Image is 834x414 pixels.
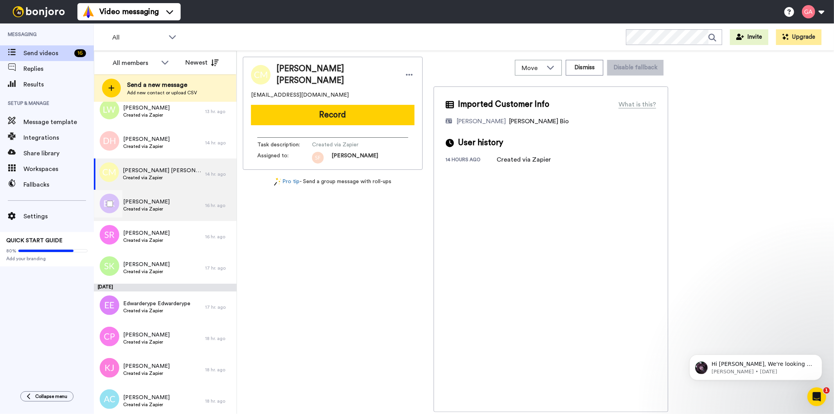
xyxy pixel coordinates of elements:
[100,327,119,346] img: cp.png
[23,133,94,142] span: Integrations
[123,339,170,345] span: Created via Zapier
[99,6,159,17] span: Video messaging
[457,117,506,126] div: [PERSON_NAME]
[6,248,16,254] span: 80%
[23,80,94,89] span: Results
[100,100,119,119] img: lw.png
[276,63,396,86] span: [PERSON_NAME] [PERSON_NAME]
[23,149,94,158] span: Share library
[123,206,170,212] span: Created via Zapier
[20,391,74,401] button: Collapse menu
[123,175,201,181] span: Created via Zapier
[23,180,94,189] span: Fallbacks
[257,141,312,149] span: Task description :
[312,141,386,149] span: Created via Zapier
[123,112,170,118] span: Created via Zapier
[9,6,68,17] img: bj-logo-header-white.svg
[274,178,281,186] img: magic-wand.svg
[123,362,170,370] span: [PERSON_NAME]
[100,389,119,409] img: ac.png
[123,308,190,314] span: Created via Zapier
[127,90,197,96] span: Add new contact or upload CSV
[23,164,94,174] span: Workspaces
[6,238,63,243] span: QUICK START GUIDE
[123,394,170,401] span: [PERSON_NAME]
[23,117,94,127] span: Message template
[123,198,170,206] span: [PERSON_NAME]
[113,58,157,68] div: All members
[509,118,569,124] span: [PERSON_NAME] Bio
[458,99,549,110] span: Imported Customer Info
[205,398,233,404] div: 18 hr. ago
[251,91,349,99] span: [EMAIL_ADDRESS][DOMAIN_NAME]
[823,387,830,394] span: 1
[566,60,603,76] button: Dismiss
[205,367,233,373] div: 18 hr. ago
[123,237,170,243] span: Created via Zapier
[251,105,414,125] button: Record
[607,60,664,76] button: Disable fallback
[312,152,324,164] img: sf.png
[776,29,821,45] button: Upgrade
[123,167,201,175] span: [PERSON_NAME] [PERSON_NAME]
[205,234,233,240] div: 16 hr. ago
[619,100,656,109] div: What is this?
[123,104,170,112] span: [PERSON_NAME]
[74,49,86,57] div: 16
[100,225,119,245] img: sr.png
[205,304,233,310] div: 17 hr. ago
[274,178,300,186] a: Pro tip
[23,212,94,221] span: Settings
[205,202,233,209] div: 16 hr. ago
[123,143,170,149] span: Created via Zapier
[123,401,170,408] span: Created via Zapier
[497,155,551,164] div: Created via Zapier
[123,135,170,143] span: [PERSON_NAME]
[205,108,233,115] div: 13 hr. ago
[446,157,497,164] div: 14 hours ago
[205,171,233,177] div: 14 hr. ago
[6,256,88,262] span: Add your branding
[123,268,170,275] span: Created via Zapier
[243,178,423,186] div: - Send a group message with roll-ups
[678,338,834,393] iframe: Intercom notifications message
[332,152,378,164] span: [PERSON_NAME]
[458,137,503,149] span: User history
[205,335,233,342] div: 18 hr. ago
[730,29,768,45] button: Invite
[807,387,826,406] iframe: Intercom live chat
[23,64,94,74] span: Replies
[127,80,197,90] span: Send a new message
[100,295,119,315] img: ee.png
[251,65,271,85] img: Image of Cestia Miller
[123,370,170,376] span: Created via Zapier
[35,393,67,400] span: Collapse menu
[522,63,543,73] span: Move
[82,5,95,18] img: vm-color.svg
[123,331,170,339] span: [PERSON_NAME]
[123,300,190,308] span: Edwarderype Edwarderype
[179,55,224,70] button: Newest
[23,49,71,58] span: Send videos
[123,229,170,237] span: [PERSON_NAME]
[100,256,119,276] img: sk.png
[205,140,233,146] div: 14 hr. ago
[100,358,119,378] img: kj.png
[257,152,312,164] span: Assigned to:
[99,162,119,182] img: cm.png
[205,265,233,271] div: 17 hr. ago
[123,261,170,268] span: [PERSON_NAME]
[100,131,119,151] img: dh.png
[94,284,237,292] div: [DATE]
[112,33,165,42] span: All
